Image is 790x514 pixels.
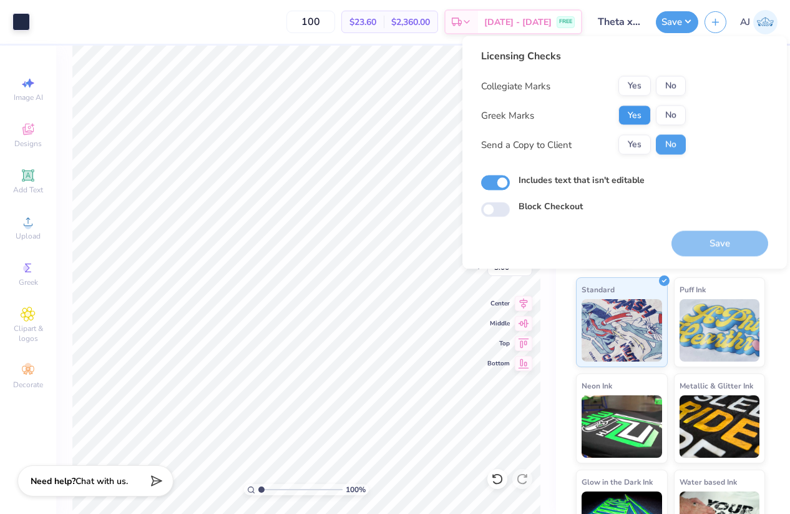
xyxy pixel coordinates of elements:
[656,76,686,96] button: No
[680,395,760,458] img: Metallic & Glitter Ink
[487,339,510,348] span: Top
[656,106,686,126] button: No
[487,299,510,308] span: Center
[740,10,778,34] a: AJ
[76,475,128,487] span: Chat with us.
[481,137,572,152] div: Send a Copy to Client
[618,135,651,155] button: Yes
[582,379,612,392] span: Neon Ink
[19,277,38,287] span: Greek
[680,475,737,488] span: Water based Ink
[16,231,41,241] span: Upload
[656,11,698,33] button: Save
[487,319,510,328] span: Middle
[519,200,583,213] label: Block Checkout
[740,15,750,29] span: AJ
[481,79,550,93] div: Collegiate Marks
[753,10,778,34] img: Armiel John Calzada
[618,76,651,96] button: Yes
[582,395,662,458] img: Neon Ink
[680,379,753,392] span: Metallic & Glitter Ink
[346,484,366,495] span: 100 %
[680,283,706,296] span: Puff Ink
[13,185,43,195] span: Add Text
[680,299,760,362] img: Puff Ink
[484,16,552,29] span: [DATE] - [DATE]
[14,92,43,102] span: Image AI
[481,108,534,122] div: Greek Marks
[582,283,615,296] span: Standard
[13,380,43,390] span: Decorate
[559,17,572,26] span: FREE
[618,106,651,126] button: Yes
[14,139,42,149] span: Designs
[481,49,686,64] div: Licensing Checks
[391,16,430,29] span: $2,360.00
[519,174,645,187] label: Includes text that isn't editable
[588,9,650,34] input: Untitled Design
[286,11,335,33] input: – –
[582,475,653,488] span: Glow in the Dark Ink
[656,135,686,155] button: No
[487,359,510,368] span: Bottom
[349,16,376,29] span: $23.60
[6,324,50,343] span: Clipart & logos
[31,475,76,487] strong: Need help?
[582,299,662,362] img: Standard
